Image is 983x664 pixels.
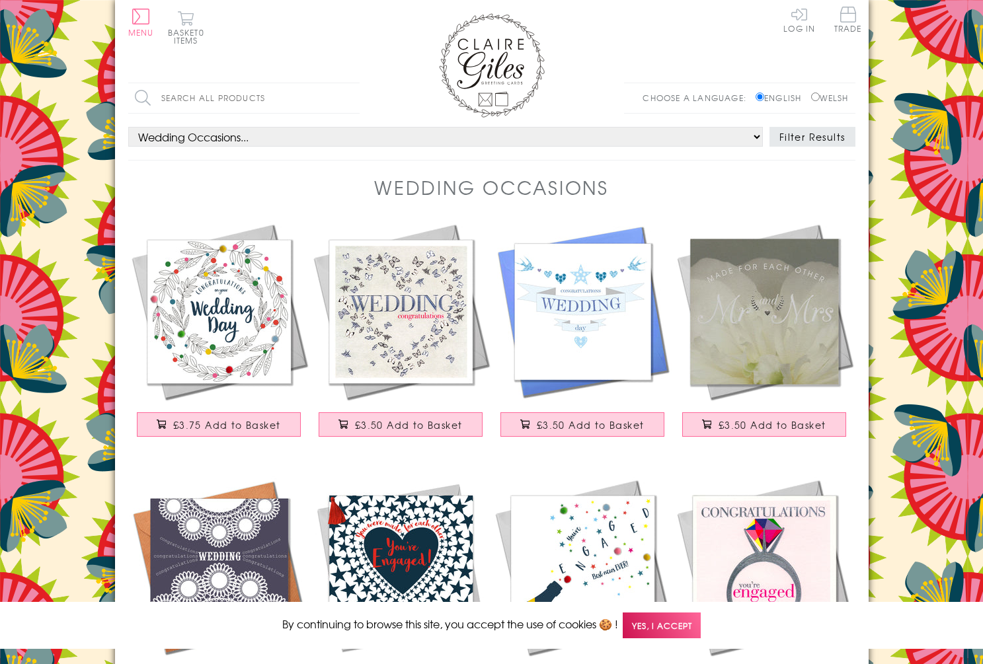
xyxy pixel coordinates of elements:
[674,221,855,450] a: Wedding Card, White Peonie, Mr and Mrs , Embossed and Foiled text £3.50 Add to Basket
[310,221,492,450] a: Wedding Congratulations Card, Butteflies Heart, Embossed and Foiled text £3.50 Add to Basket
[811,92,849,104] label: Welsh
[492,476,674,658] img: Wedding Card, Pop! You're Engaged Best News, Embellished with colourful pompoms
[719,418,826,431] span: £3.50 Add to Basket
[128,26,154,38] span: Menu
[173,418,281,431] span: £3.75 Add to Basket
[674,221,855,402] img: Wedding Card, White Peonie, Mr and Mrs , Embossed and Foiled text
[128,83,360,113] input: Search all products
[374,174,609,201] h1: Wedding Occasions
[310,221,492,402] img: Wedding Congratulations Card, Butteflies Heart, Embossed and Foiled text
[623,612,701,638] span: Yes, I accept
[756,92,808,104] label: English
[783,7,815,32] a: Log In
[834,7,862,35] a: Trade
[756,92,764,101] input: English
[128,476,310,658] img: Wedding Card, Doilies, Wedding Congratulations
[346,83,360,113] input: Search
[128,221,310,450] a: Wedding Card, Flowers, Congratulations, Embellished with colourful pompoms £3.75 Add to Basket
[174,26,204,46] span: 0 items
[674,476,855,658] img: Wedding Card, Ring, Congratulations you're Engaged, Embossed and Foiled text
[834,7,862,32] span: Trade
[811,92,820,101] input: Welsh
[355,418,463,431] span: £3.50 Add to Basket
[439,13,545,118] img: Claire Giles Greetings Cards
[128,9,154,36] button: Menu
[319,412,483,437] button: £3.50 Add to Basket
[537,418,645,431] span: £3.50 Add to Basket
[168,11,204,44] button: Basket0 items
[769,127,855,147] button: Filter Results
[492,221,674,450] a: Wedding Card, Blue Banners, Congratulations Wedding Day £3.50 Add to Basket
[500,412,664,437] button: £3.50 Add to Basket
[492,221,674,402] img: Wedding Card, Blue Banners, Congratulations Wedding Day
[643,92,753,104] p: Choose a language:
[137,412,301,437] button: £3.75 Add to Basket
[682,412,846,437] button: £3.50 Add to Basket
[310,476,492,658] img: Engagement Card, Heart in Stars, Wedding, Embellished with a colourful tassel
[128,221,310,402] img: Wedding Card, Flowers, Congratulations, Embellished with colourful pompoms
